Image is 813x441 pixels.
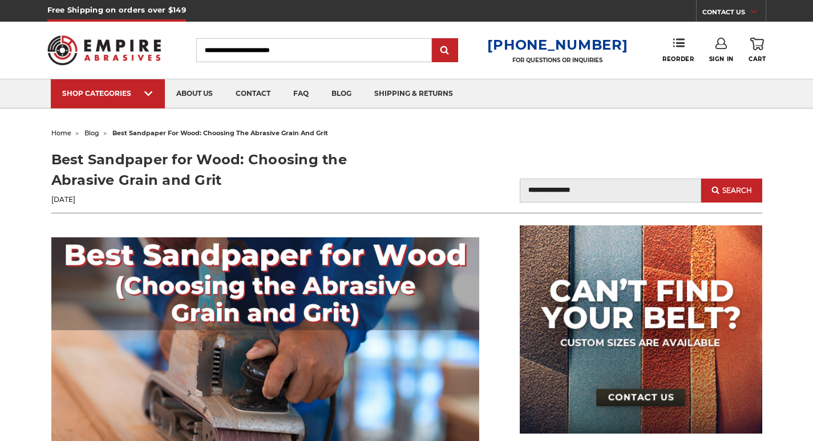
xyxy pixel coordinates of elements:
p: FOR QUESTIONS OR INQUIRIES [487,56,628,64]
div: SHOP CATEGORIES [62,89,153,98]
h1: Best Sandpaper for Wood: Choosing the Abrasive Grain and Grit [51,149,407,191]
input: Submit [434,39,456,62]
img: Empire Abrasives [47,28,161,72]
a: Cart [749,38,766,63]
span: Sign In [709,55,734,63]
button: Search [701,179,762,203]
a: [PHONE_NUMBER] [487,37,628,53]
a: blog [84,129,99,137]
span: Search [722,187,752,195]
a: faq [282,79,320,108]
a: shipping & returns [363,79,464,108]
a: about us [165,79,224,108]
a: CONTACT US [702,6,766,22]
p: [DATE] [51,195,407,205]
a: contact [224,79,282,108]
a: Reorder [662,38,694,62]
a: blog [320,79,363,108]
span: Reorder [662,55,694,63]
span: best sandpaper for wood: choosing the abrasive grain and grit [112,129,328,137]
a: home [51,129,71,137]
img: promo banner for custom belts. [520,225,762,434]
span: Cart [749,55,766,63]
